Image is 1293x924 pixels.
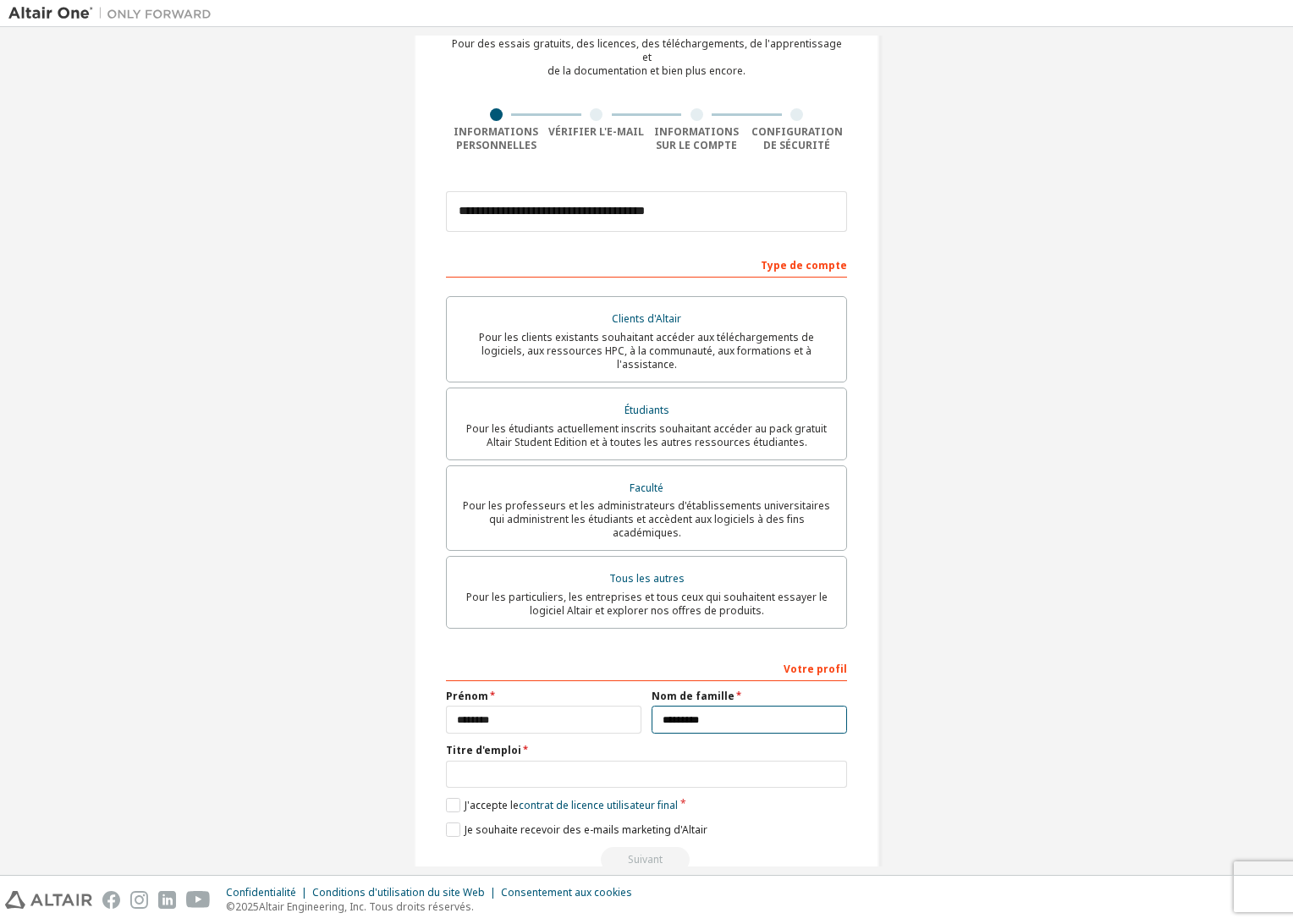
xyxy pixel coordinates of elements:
[465,822,707,837] font: Je souhaite recevoir des e-mails marketing d'Altair
[5,891,92,909] img: altair_logo.svg
[609,571,685,586] font: Tous les autres
[312,885,485,899] font: Conditions d'utilisation du site Web
[259,899,474,914] font: Altair Engineering, Inc. Tous droits réservés.
[186,891,211,909] img: youtube.svg
[446,743,521,757] font: Titre d'emploi
[548,124,644,139] font: Vérifier l'e-mail
[465,798,519,812] font: J'accepte le
[652,689,735,703] font: Nom de famille
[466,421,827,449] font: Pour les étudiants actuellement inscrits souhaitant accéder au pack gratuit Altair Student Editio...
[454,124,538,152] font: Informations personnelles
[466,590,828,618] font: Pour les particuliers, les entreprises et tous ceux qui souhaitent essayer le logiciel Altair et ...
[784,662,847,676] font: Votre profil
[501,885,632,899] font: Consentement aux cookies
[751,124,843,152] font: Configuration de sécurité
[102,891,120,909] img: facebook.svg
[547,63,746,78] font: de la documentation et bien plus encore.
[130,891,148,909] img: instagram.svg
[226,885,296,899] font: Confidentialité
[226,899,235,914] font: ©
[654,124,739,152] font: Informations sur le compte
[624,403,669,417] font: Étudiants
[452,36,842,64] font: Pour des essais gratuits, des licences, des téléchargements, de l'apprentissage et
[630,481,663,495] font: Faculté
[761,258,847,272] font: Type de compte
[158,891,176,909] img: linkedin.svg
[8,5,220,22] img: Altaïr Un
[463,498,830,540] font: Pour les professeurs et les administrateurs d'établissements universitaires qui administrent les ...
[446,847,847,872] div: Read and acccept EULA to continue
[235,899,259,914] font: 2025
[612,311,681,326] font: Clients d'Altair
[519,798,678,812] font: contrat de licence utilisateur final
[479,330,814,371] font: Pour les clients existants souhaitant accéder aux téléchargements de logiciels, aux ressources HP...
[446,689,488,703] font: Prénom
